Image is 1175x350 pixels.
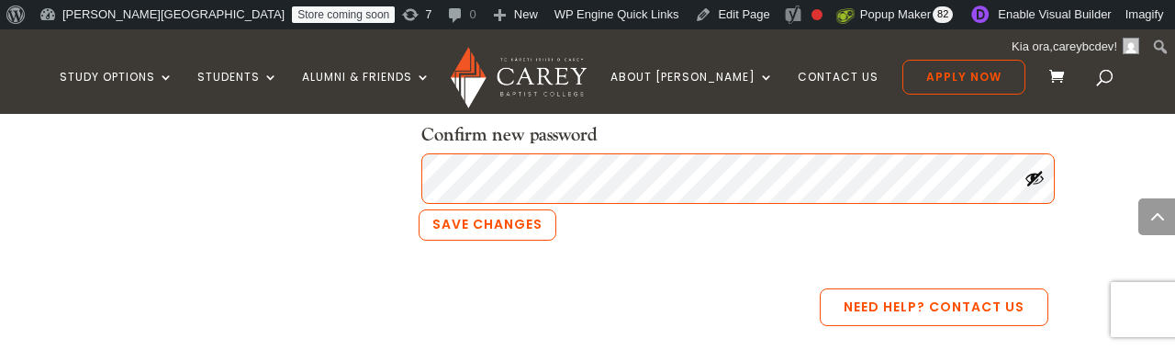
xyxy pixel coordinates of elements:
button: Save changes [419,209,556,241]
a: Alumni & Friends [302,71,431,114]
img: Carey Baptist College [451,47,586,108]
a: Need Help? Contact Us [820,288,1048,327]
span: careybcdev [1053,40,1113,53]
a: Contact Us [798,71,878,114]
a: Store coming soon [292,6,395,23]
a: Study Options [60,71,173,114]
a: About [PERSON_NAME] [610,71,774,114]
a: Apply Now [902,60,1025,95]
div: Focus keyphrase not set [811,9,822,20]
button: Show password [1024,168,1045,188]
a: Students [197,71,278,114]
a: Kia ora, ! [1005,32,1147,62]
span: 82 [933,6,953,23]
label: Confirm new password [421,117,1055,153]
